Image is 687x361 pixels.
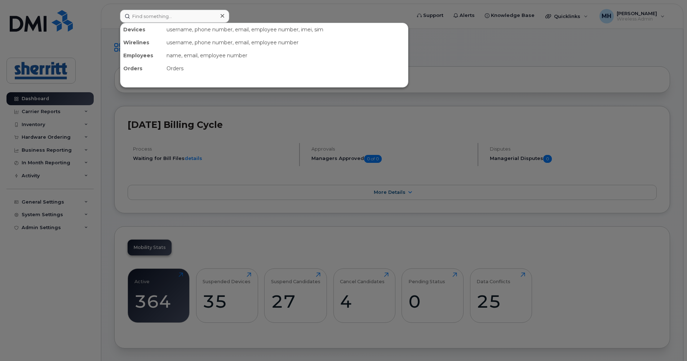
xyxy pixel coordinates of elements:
div: username, phone number, email, employee number [164,36,408,49]
div: Orders [164,62,408,75]
div: Employees [120,49,164,62]
div: Devices [120,23,164,36]
div: username, phone number, email, employee number, imei, sim [164,23,408,36]
div: Orders [120,62,164,75]
div: Wirelines [120,36,164,49]
div: name, email, employee number [164,49,408,62]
